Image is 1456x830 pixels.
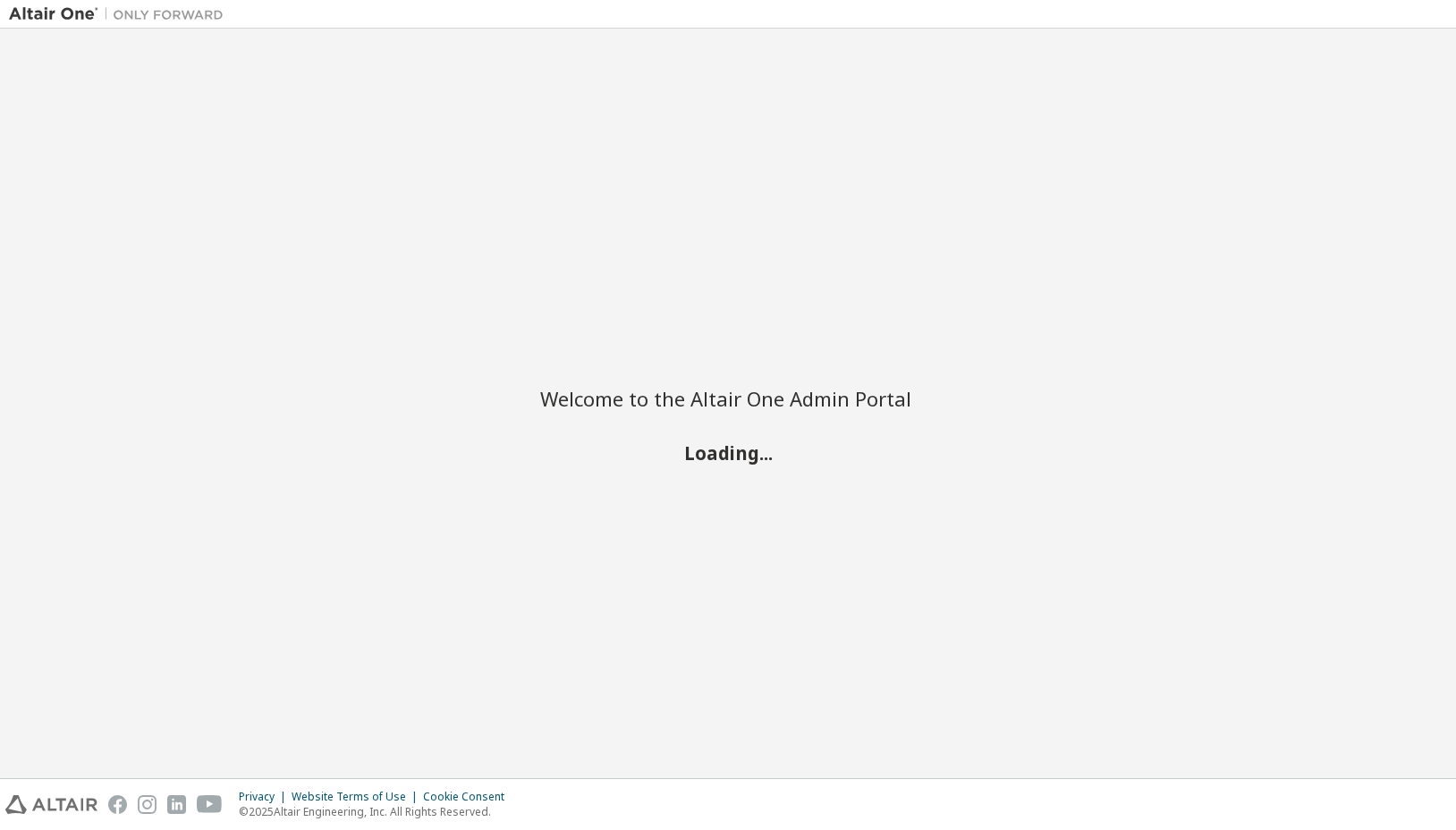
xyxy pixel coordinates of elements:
[239,804,515,819] p: © 2025 Altair Engineering, Inc. All Rights Reserved.
[108,795,127,814] img: facebook.svg
[292,790,423,804] div: Website Terms of Use
[197,795,223,814] img: youtube.svg
[423,790,515,804] div: Cookie Consent
[5,795,97,814] img: altair_logo.svg
[540,386,916,411] h2: Welcome to the Altair One Admin Portal
[167,795,186,814] img: linkedin.svg
[138,795,157,814] img: instagram.svg
[540,440,916,464] h2: Loading...
[9,5,233,23] img: Altair One
[239,790,292,804] div: Privacy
